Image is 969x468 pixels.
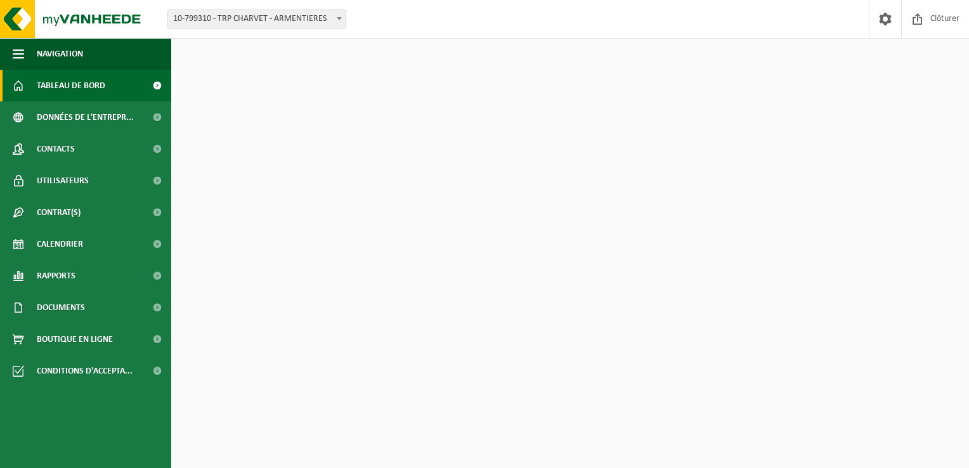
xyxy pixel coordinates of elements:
span: Contrat(s) [37,197,81,228]
span: Tableau de bord [37,70,105,101]
span: Rapports [37,260,75,292]
span: Calendrier [37,228,83,260]
span: Conditions d'accepta... [37,355,133,387]
span: 10-799310 - TRP CHARVET - ARMENTIERES [168,10,346,28]
span: Contacts [37,133,75,165]
span: Documents [37,292,85,323]
span: Boutique en ligne [37,323,113,355]
span: Données de l'entrepr... [37,101,134,133]
span: Navigation [37,38,83,70]
span: Utilisateurs [37,165,89,197]
span: 10-799310 - TRP CHARVET - ARMENTIERES [167,10,346,29]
